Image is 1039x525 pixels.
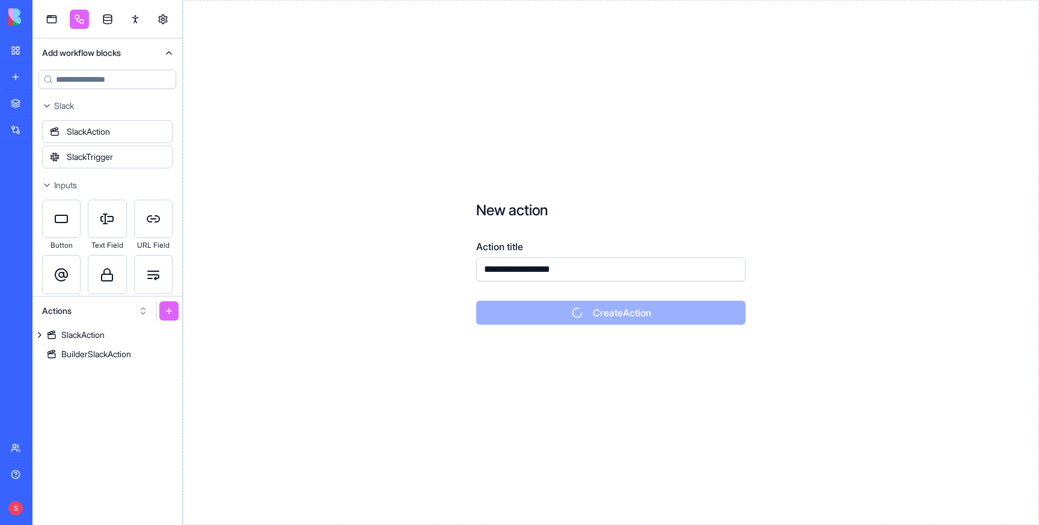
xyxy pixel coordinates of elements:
[42,238,81,253] div: Button
[32,345,182,364] a: BuilderSlackAction
[476,201,746,220] h3: New action
[61,329,105,341] div: SlackAction
[42,294,81,309] div: Email Field
[476,239,523,254] label: Action title
[42,120,173,143] div: SlackAction
[134,294,173,309] div: Long Text Field
[42,146,173,168] div: SlackTrigger
[88,238,126,253] div: Text Field
[61,348,131,360] div: BuilderSlackAction
[8,501,23,515] span: S
[36,301,154,321] button: Actions
[134,238,173,253] div: URL Field
[8,8,83,25] img: logo
[32,176,182,195] button: Inputs
[32,38,182,67] button: Add workflow blocks
[32,96,182,115] button: Slack
[88,294,126,309] div: Password Field
[32,325,182,345] a: SlackAction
